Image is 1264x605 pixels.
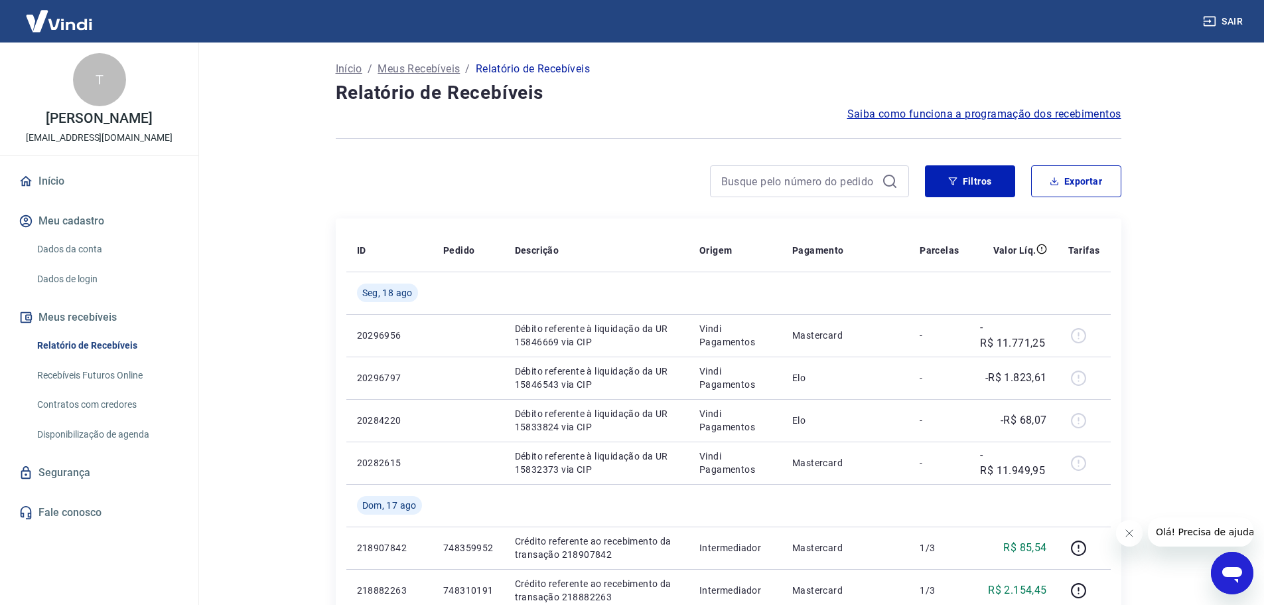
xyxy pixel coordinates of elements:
a: Relatório de Recebíveis [32,332,182,359]
a: Dados de login [32,266,182,293]
p: R$ 2.154,45 [988,582,1046,598]
a: Fale conosco [16,498,182,527]
p: 218907842 [357,541,422,555]
p: R$ 85,54 [1003,540,1046,556]
p: Mastercard [792,584,898,597]
p: Crédito referente ao recebimento da transação 218882263 [515,577,678,604]
p: - [920,414,959,427]
p: Débito referente à liquidação da UR 15846669 via CIP [515,322,678,349]
p: 218882263 [357,584,422,597]
p: 748310191 [443,584,494,597]
p: Pagamento [792,244,844,257]
span: Olá! Precisa de ajuda? [8,9,111,20]
p: 20282615 [357,456,422,470]
p: Mastercard [792,456,898,470]
p: Intermediador [699,584,771,597]
p: Elo [792,371,898,385]
span: Seg, 18 ago [362,286,413,300]
p: Débito referente à liquidação da UR 15832373 via CIP [515,450,678,476]
a: Contratos com credores [32,391,182,418]
p: Tarifas [1068,244,1100,257]
p: Mastercard [792,329,898,342]
a: Saiba como funciona a programação dos recebimentos [847,106,1121,122]
iframe: Botão para abrir a janela de mensagens [1211,552,1253,594]
iframe: Mensagem da empresa [1148,517,1253,547]
a: Início [336,61,362,77]
a: Recebíveis Futuros Online [32,362,182,389]
p: Vindi Pagamentos [699,322,771,349]
p: [PERSON_NAME] [46,112,152,126]
p: Crédito referente ao recebimento da transação 218907842 [515,535,678,561]
a: Dados da conta [32,236,182,263]
p: ID [357,244,366,257]
p: Intermediador [699,541,771,555]
a: Início [16,167,182,196]
p: Origem [699,244,732,257]
a: Segurança [16,458,182,487]
button: Meus recebíveis [16,303,182,332]
input: Busque pelo número do pedido [721,171,877,191]
p: Relatório de Recebíveis [476,61,590,77]
p: -R$ 11.771,25 [980,319,1046,351]
p: Vindi Pagamentos [699,407,771,434]
p: Descrição [515,244,559,257]
p: -R$ 1.823,61 [985,370,1047,386]
p: Vindi Pagamentos [699,365,771,391]
a: Meus Recebíveis [378,61,460,77]
p: / [368,61,372,77]
button: Exportar [1031,165,1121,197]
p: 1/3 [920,584,959,597]
p: Débito referente à liquidação da UR 15846543 via CIP [515,365,678,391]
p: Mastercard [792,541,898,555]
p: -R$ 68,07 [1001,412,1047,428]
div: T [73,53,126,106]
p: 1/3 [920,541,959,555]
p: Débito referente à liquidação da UR 15833824 via CIP [515,407,678,434]
p: 20296956 [357,329,422,342]
button: Sair [1200,9,1248,34]
p: Parcelas [920,244,959,257]
p: - [920,329,959,342]
a: Disponibilização de agenda [32,421,182,448]
p: - [920,456,959,470]
iframe: Fechar mensagem [1116,520,1143,547]
h4: Relatório de Recebíveis [336,80,1121,106]
img: Vindi [16,1,102,41]
p: Pedido [443,244,474,257]
p: Valor Líq. [993,244,1036,257]
p: 748359952 [443,541,494,555]
button: Meu cadastro [16,207,182,236]
p: Elo [792,414,898,427]
p: [EMAIL_ADDRESS][DOMAIN_NAME] [26,131,173,145]
p: - [920,371,959,385]
p: / [465,61,470,77]
p: 20296797 [357,371,422,385]
p: -R$ 11.949,95 [980,447,1046,479]
p: Vindi Pagamentos [699,450,771,476]
p: 20284220 [357,414,422,427]
button: Filtros [925,165,1015,197]
span: Dom, 17 ago [362,499,417,512]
